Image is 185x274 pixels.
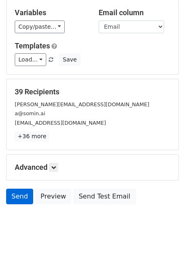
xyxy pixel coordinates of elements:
a: Templates [15,41,50,50]
h5: Advanced [15,163,170,172]
small: [PERSON_NAME][EMAIL_ADDRESS][DOMAIN_NAME] [15,101,149,107]
a: +36 more [15,131,49,142]
a: Copy/paste... [15,21,65,33]
a: Send [6,189,33,204]
a: Load... [15,53,46,66]
small: [EMAIL_ADDRESS][DOMAIN_NAME] [15,120,106,126]
iframe: Chat Widget [144,235,185,274]
button: Save [59,53,80,66]
h5: Email column [99,8,170,17]
h5: 39 Recipients [15,87,170,96]
a: Send Test Email [73,189,135,204]
small: a@somin.ai [15,110,45,116]
a: Preview [35,189,71,204]
h5: Variables [15,8,86,17]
